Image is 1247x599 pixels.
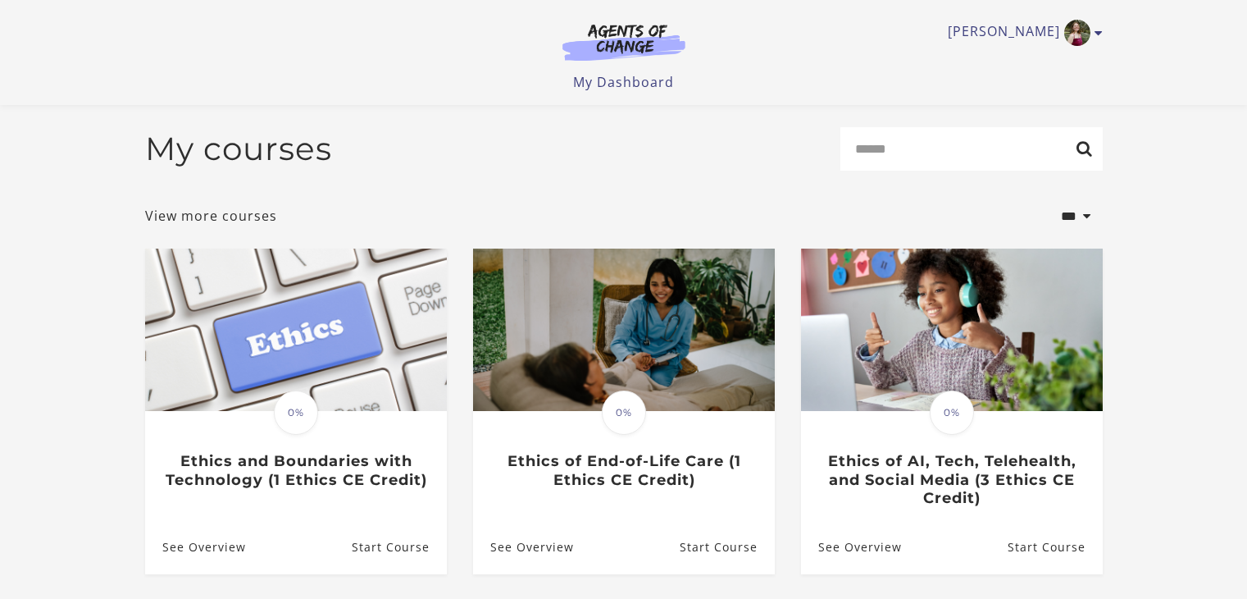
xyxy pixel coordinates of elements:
[490,452,757,489] h3: Ethics of End-of-Life Care (1 Ethics CE Credit)
[145,130,332,168] h2: My courses
[679,520,774,574] a: Ethics of End-of-Life Care (1 Ethics CE Credit): Resume Course
[274,391,318,435] span: 0%
[351,520,446,574] a: Ethics and Boundaries with Technology (1 Ethics CE Credit): Resume Course
[602,391,646,435] span: 0%
[473,520,574,574] a: Ethics of End-of-Life Care (1 Ethics CE Credit): See Overview
[948,20,1095,46] a: Toggle menu
[145,206,277,226] a: View more courses
[801,520,902,574] a: Ethics of AI, Tech, Telehealth, and Social Media (3 Ethics CE Credit): See Overview
[1007,520,1102,574] a: Ethics of AI, Tech, Telehealth, and Social Media (3 Ethics CE Credit): Resume Course
[145,520,246,574] a: Ethics and Boundaries with Technology (1 Ethics CE Credit): See Overview
[930,391,974,435] span: 0%
[162,452,429,489] h3: Ethics and Boundaries with Technology (1 Ethics CE Credit)
[573,73,674,91] a: My Dashboard
[818,452,1085,508] h3: Ethics of AI, Tech, Telehealth, and Social Media (3 Ethics CE Credit)
[545,23,703,61] img: Agents of Change Logo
